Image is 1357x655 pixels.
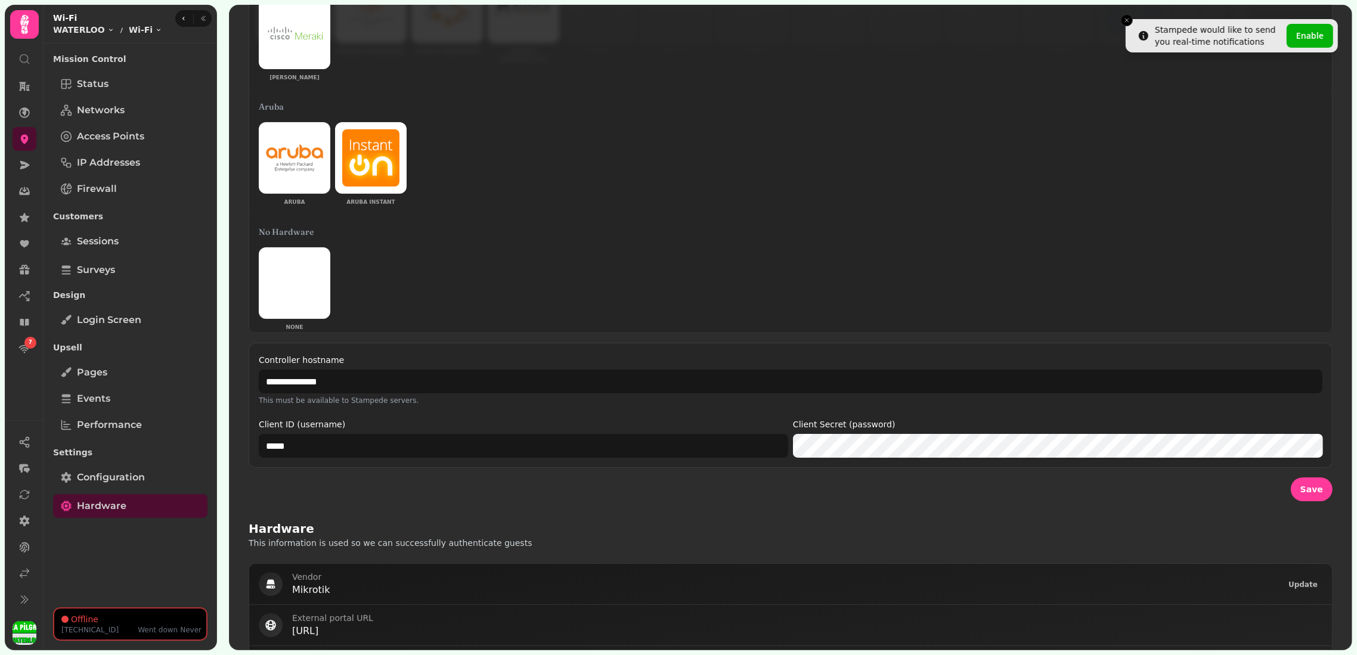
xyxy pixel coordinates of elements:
[1155,24,1282,48] div: Stampede would like to send you real-time notifications
[53,125,207,148] a: Access Points
[77,392,110,406] span: Events
[180,626,202,634] span: Never
[77,263,115,277] span: Surveys
[259,198,330,207] p: Aruba
[1284,579,1322,591] button: Update
[259,101,1322,113] h3: Aruba
[29,339,32,347] span: 7
[53,48,207,70] p: Mission Control
[259,393,1322,408] p: This must be available to Stampede servers.
[53,72,207,96] a: Status
[77,499,126,513] span: Hardware
[53,284,207,306] p: Design
[335,198,407,207] p: Aruba Instant
[53,151,207,175] a: IP Addresses
[71,613,98,625] p: Offline
[53,494,207,518] a: Hardware
[292,571,1274,583] p: Vendor
[77,77,109,91] span: Status
[53,24,105,36] span: WATERLOO
[138,626,178,634] span: Went down
[53,177,207,201] a: Firewall
[13,621,36,645] img: User avatar
[129,24,162,36] button: Wi-Fi
[53,12,162,24] h2: Wi-Fi
[1287,24,1333,48] button: Enable
[793,417,1322,432] label: Client Secret (password)
[61,625,119,635] p: [TECHNICAL_ID]
[53,24,114,36] button: WATERLOO
[77,129,144,144] span: Access Points
[259,417,788,432] label: Client ID (username)
[53,229,207,253] a: Sessions
[77,313,141,327] span: Login screen
[259,324,330,332] p: None
[77,470,145,485] span: Configuration
[53,607,207,641] button: Offline[TECHNICAL_ID]Went downNever
[1288,581,1318,588] span: Update
[77,182,117,196] span: Firewall
[13,337,36,361] a: 7
[292,624,1322,638] p: [URL]
[77,418,142,432] span: Performance
[53,308,207,332] a: Login screen
[266,144,323,172] img: Aruba
[266,26,323,40] img: Cisco Meraki
[53,442,207,463] p: Settings
[53,387,207,411] a: Events
[53,24,162,36] nav: breadcrumb
[77,156,140,170] span: IP Addresses
[259,353,1322,367] label: Controller hostname
[53,206,207,227] p: Customers
[292,612,1322,624] p: External portal URL
[249,520,314,537] h2: Hardware
[259,74,330,82] p: [PERSON_NAME]
[77,234,119,249] span: Sessions
[1121,14,1133,26] button: Close toast
[77,103,125,117] span: Networks
[53,465,207,489] a: Configuration
[53,337,207,358] p: Upsell
[1300,485,1323,493] span: Save
[1291,477,1333,501] button: Save
[292,583,1274,597] p: Mikrotik
[53,258,207,282] a: Surveys
[10,621,39,645] button: User avatar
[53,98,207,122] a: Networks
[53,361,207,384] a: Pages
[249,537,554,549] p: This information is used so we can successfully authenticate guests
[44,44,217,607] nav: Tabs
[53,413,207,437] a: Performance
[259,226,1322,238] h3: No Hardware
[77,365,107,380] span: Pages
[342,129,399,187] img: Aruba Instant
